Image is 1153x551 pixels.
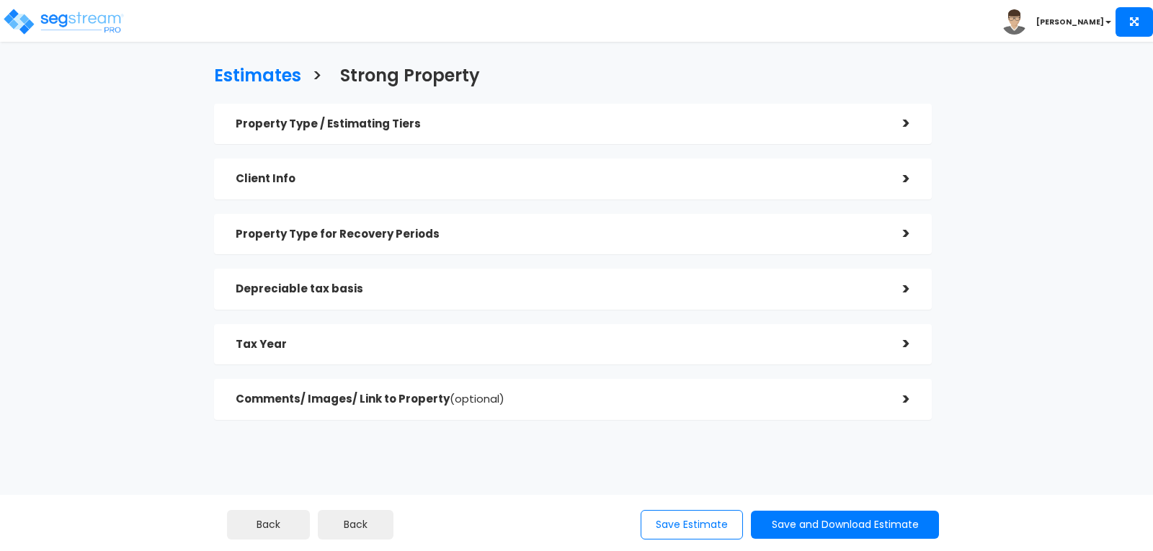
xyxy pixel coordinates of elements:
button: Save and Download Estimate [751,511,939,539]
img: logo_pro_r.png [2,7,125,36]
div: > [881,112,910,135]
a: Strong Property [329,52,480,96]
button: Back [318,510,393,539]
h5: Client Info [236,173,881,185]
h5: Property Type / Estimating Tiers [236,118,881,130]
b: [PERSON_NAME] [1036,17,1104,27]
button: Save Estimate [641,510,743,539]
a: Estimates [203,52,301,96]
div: > [881,223,910,245]
h5: Comments/ Images/ Link to Property [236,393,881,406]
button: Back [227,510,310,539]
h3: Estimates [214,66,301,89]
h5: Property Type for Recovery Periods [236,228,881,241]
h3: > [312,66,322,89]
h5: Tax Year [236,339,881,351]
h5: Depreciable tax basis [236,283,881,295]
div: > [881,333,910,355]
div: > [881,168,910,190]
h3: Strong Property [340,66,480,89]
div: > [881,278,910,300]
span: (optional) [450,391,504,406]
img: avatar.png [1002,9,1027,35]
div: > [881,388,910,411]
